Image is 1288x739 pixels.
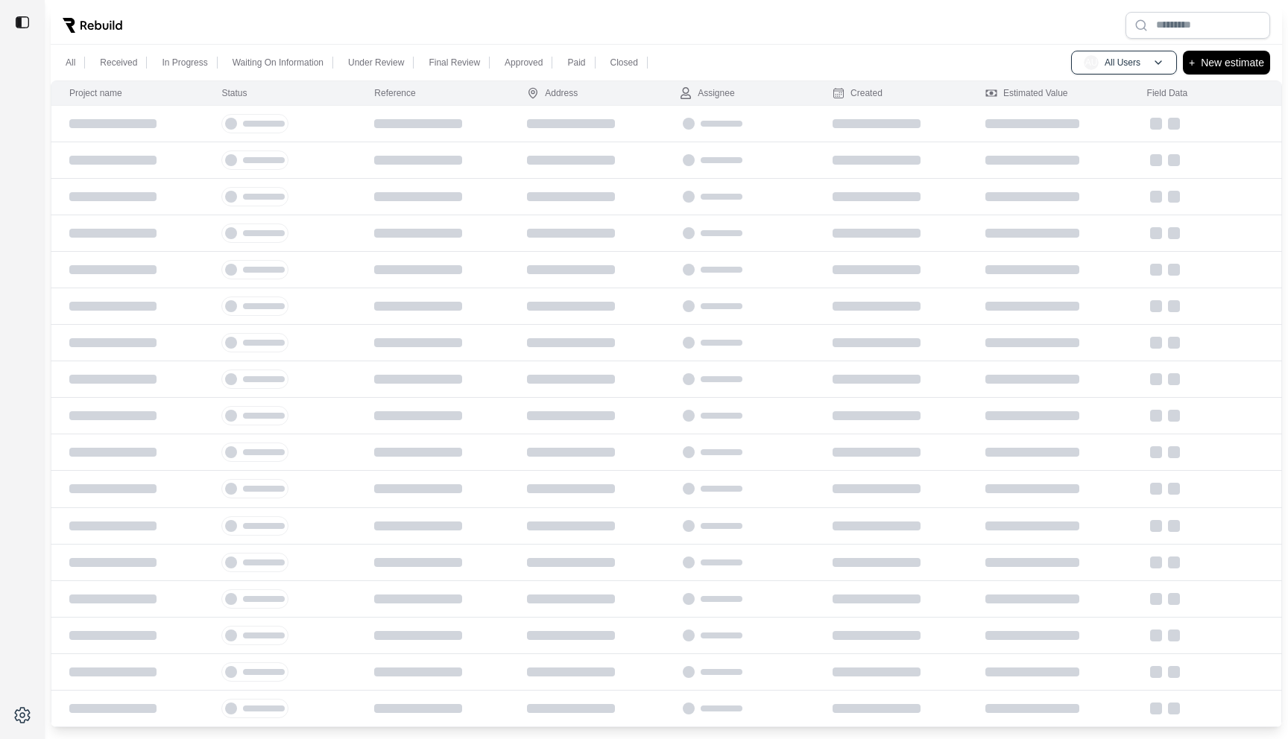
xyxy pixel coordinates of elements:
p: Final Review [429,57,480,69]
div: Created [833,87,883,99]
p: In Progress [162,57,207,69]
img: toggle sidebar [15,15,30,30]
p: + [1189,54,1195,72]
div: Status [221,87,247,99]
div: Address [527,87,578,99]
div: Assignee [680,87,734,99]
img: Rebuild [63,18,122,33]
div: Field Data [1147,87,1188,99]
div: Reference [374,87,415,99]
p: New estimate [1201,54,1264,72]
button: AUAll Users [1071,51,1177,74]
button: +New estimate [1183,51,1270,74]
div: Estimated Value [985,87,1068,99]
p: Waiting On Information [233,57,323,69]
span: AU [1084,55,1099,70]
p: Under Review [348,57,404,69]
p: All [66,57,75,69]
p: Received [100,57,137,69]
p: All Users [1105,57,1140,69]
p: Paid [567,57,585,69]
p: Approved [505,57,543,69]
p: Closed [610,57,638,69]
div: Project name [69,87,122,99]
